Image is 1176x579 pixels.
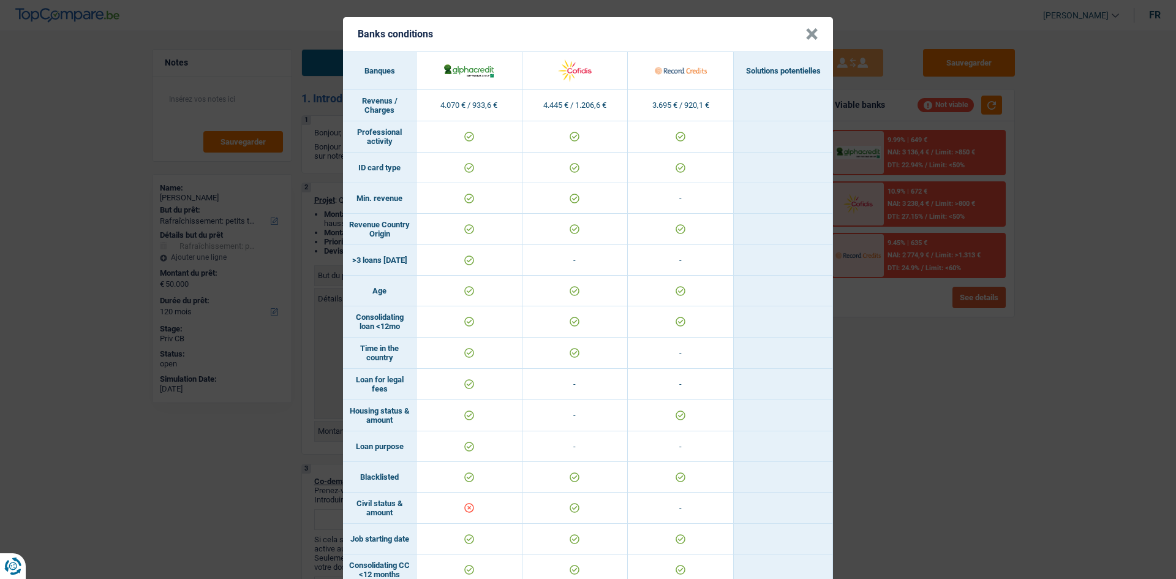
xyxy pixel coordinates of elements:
td: Revenus / Charges [343,90,417,121]
td: 4.070 € / 933,6 € [417,90,522,121]
td: - [628,369,734,400]
td: - [628,493,734,524]
img: Cofidis [549,58,601,84]
th: Solutions potentielles [734,52,833,90]
td: Loan purpose [343,431,417,462]
button: Close [805,28,818,40]
td: - [522,245,628,276]
td: - [628,183,734,214]
img: AlphaCredit [443,62,495,78]
td: - [628,338,734,369]
td: Blacklisted [343,462,417,493]
td: Min. revenue [343,183,417,214]
td: Loan for legal fees [343,369,417,400]
td: Civil status & amount [343,493,417,524]
td: Age [343,276,417,306]
td: Job starting date [343,524,417,554]
img: Record Credits [655,58,707,84]
td: >3 loans [DATE] [343,245,417,276]
td: - [522,400,628,431]
td: Time in the country [343,338,417,369]
td: Consolidating loan <12mo [343,306,417,338]
h5: Banks conditions [358,28,433,40]
td: Professional activity [343,121,417,153]
th: Banques [343,52,417,90]
td: Housing status & amount [343,400,417,431]
td: Revenue Country Origin [343,214,417,245]
td: - [522,369,628,400]
td: - [522,431,628,462]
td: ID card type [343,153,417,183]
td: 3.695 € / 920,1 € [628,90,734,121]
td: 4.445 € / 1.206,6 € [522,90,628,121]
td: - [628,245,734,276]
td: - [628,431,734,462]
